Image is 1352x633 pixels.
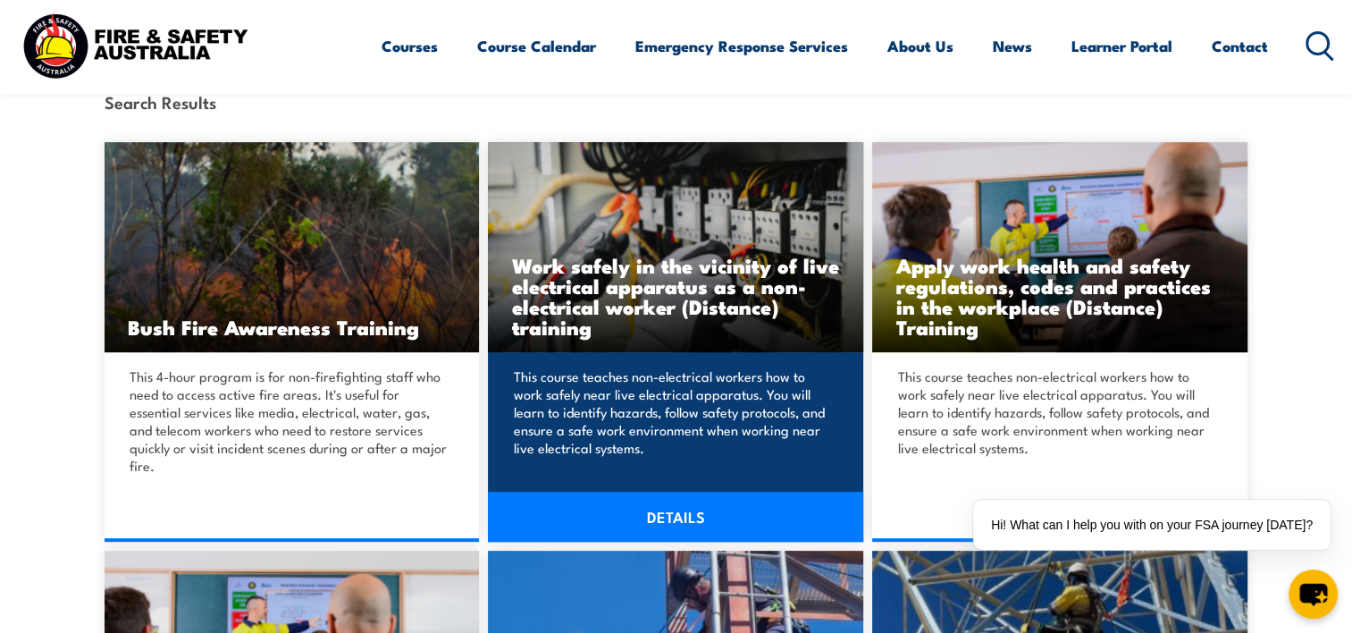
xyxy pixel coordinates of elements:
button: chat-button [1289,570,1338,619]
a: Courses [382,22,438,70]
a: Emergency Response Services [635,22,848,70]
p: This 4-hour program is for non-firefighting staff who need to access active fire areas. It's usef... [130,367,449,475]
img: Summer Fire Hazards: Keeping Your Workplace Safe During Bushfire Season with Bushfire awareness t... [105,142,480,352]
a: DETAILS [488,492,863,542]
a: Contact [1212,22,1268,70]
h3: Bush Fire Awareness Training [128,316,457,337]
a: Learner Portal [1071,22,1172,70]
strong: Search Results [105,89,216,114]
p: This course teaches non-electrical workers how to work safely near live electrical apparatus. You... [897,367,1217,457]
div: Hi! What can I help you with on your FSA journey [DATE]? [973,500,1331,550]
h3: Apply work health and safety regulations, codes and practices in the workplace (Distance) Training [895,255,1224,337]
a: Work safely in the vicinity of live electrical apparatus as a non-electrical worker (Distance) tr... [488,142,863,352]
a: About Us [887,22,953,70]
img: Work safely in the vicinity of live electrical apparatus as a non-electrical worker (Distance) TR... [488,142,863,352]
a: News [993,22,1032,70]
a: Bush Fire Awareness Training [105,142,480,352]
a: Course Calendar [477,22,596,70]
h3: Work safely in the vicinity of live electrical apparatus as a non-electrical worker (Distance) tr... [511,255,840,337]
p: This course teaches non-electrical workers how to work safely near live electrical apparatus. You... [513,367,833,457]
img: Apply work health and safety regulations, codes and practices in the workplace (Distance) Training [872,142,1247,352]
